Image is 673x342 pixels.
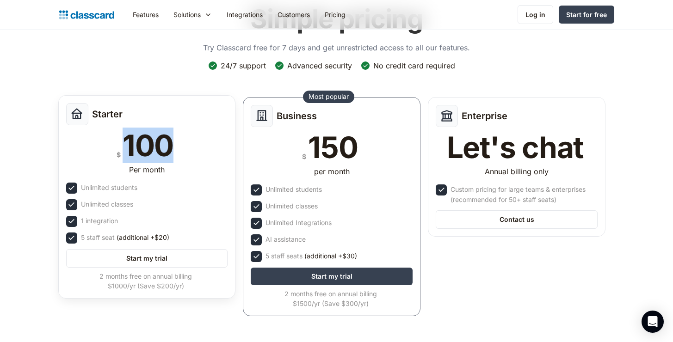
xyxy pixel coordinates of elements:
div: 5 staff seat [81,232,169,243]
div: $ [302,151,306,162]
div: Most popular [309,92,349,101]
div: No credit card required [373,61,455,71]
div: Per month [129,164,165,175]
div: Custom pricing for large teams & enterprises (recommended for 50+ staff seats) [451,184,596,205]
a: Start my trial [66,249,228,268]
p: Try Classcard free for 7 days and get unrestricted access to all our features. [203,42,470,53]
h2: Business [277,110,317,122]
div: per month [314,166,350,177]
div: 2 months free on annual billing $1000/yr (Save $200/yr) [66,271,226,291]
div: 24/7 support [221,61,266,71]
a: Contact us [436,210,598,229]
div: Let's chat [447,133,584,162]
a: Customers [270,4,317,25]
div: $ [117,149,121,160]
div: Unlimited students [81,183,137,193]
a: Logo [59,8,114,21]
div: Log in [525,10,545,19]
div: Unlimited students [265,184,322,195]
div: 150 [308,133,358,162]
a: Start for free [559,6,614,24]
div: Advanced security [287,61,352,71]
span: (additional +$20) [117,232,169,243]
div: Solutions [166,4,219,25]
div: Solutions [173,10,201,19]
a: Features [125,4,166,25]
div: Open Intercom Messenger [642,311,664,333]
div: 2 months free on annual billing $1500/yr (Save $300/yr) [251,289,411,308]
a: Pricing [317,4,353,25]
a: Integrations [219,4,270,25]
div: 5 staff seats [265,251,357,261]
div: 100 [123,131,173,160]
h2: Starter [92,109,123,120]
a: Log in [518,5,553,24]
div: AI assistance [265,234,306,244]
div: Unlimited classes [265,201,318,211]
h2: Enterprise [462,110,507,122]
div: Start for free [566,10,607,19]
div: Annual billing only [485,166,549,177]
div: 1 integration [81,216,118,226]
span: (additional +$30) [304,251,357,261]
div: Unlimited classes [81,199,133,209]
a: Start my trial [251,268,413,285]
div: Unlimited Integrations [265,218,332,228]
